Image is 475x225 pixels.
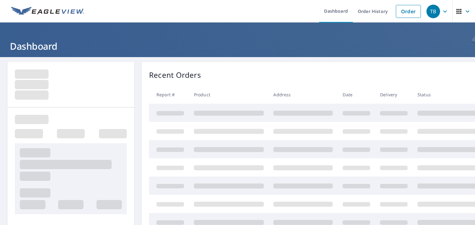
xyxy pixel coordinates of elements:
th: Product [189,85,269,104]
p: Recent Orders [149,69,201,81]
th: Delivery [375,85,413,104]
th: Address [268,85,338,104]
h1: Dashboard [7,40,468,52]
th: Report # [149,85,189,104]
a: Order [396,5,421,18]
div: TB [426,5,440,18]
img: EV Logo [11,7,84,16]
th: Date [338,85,375,104]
